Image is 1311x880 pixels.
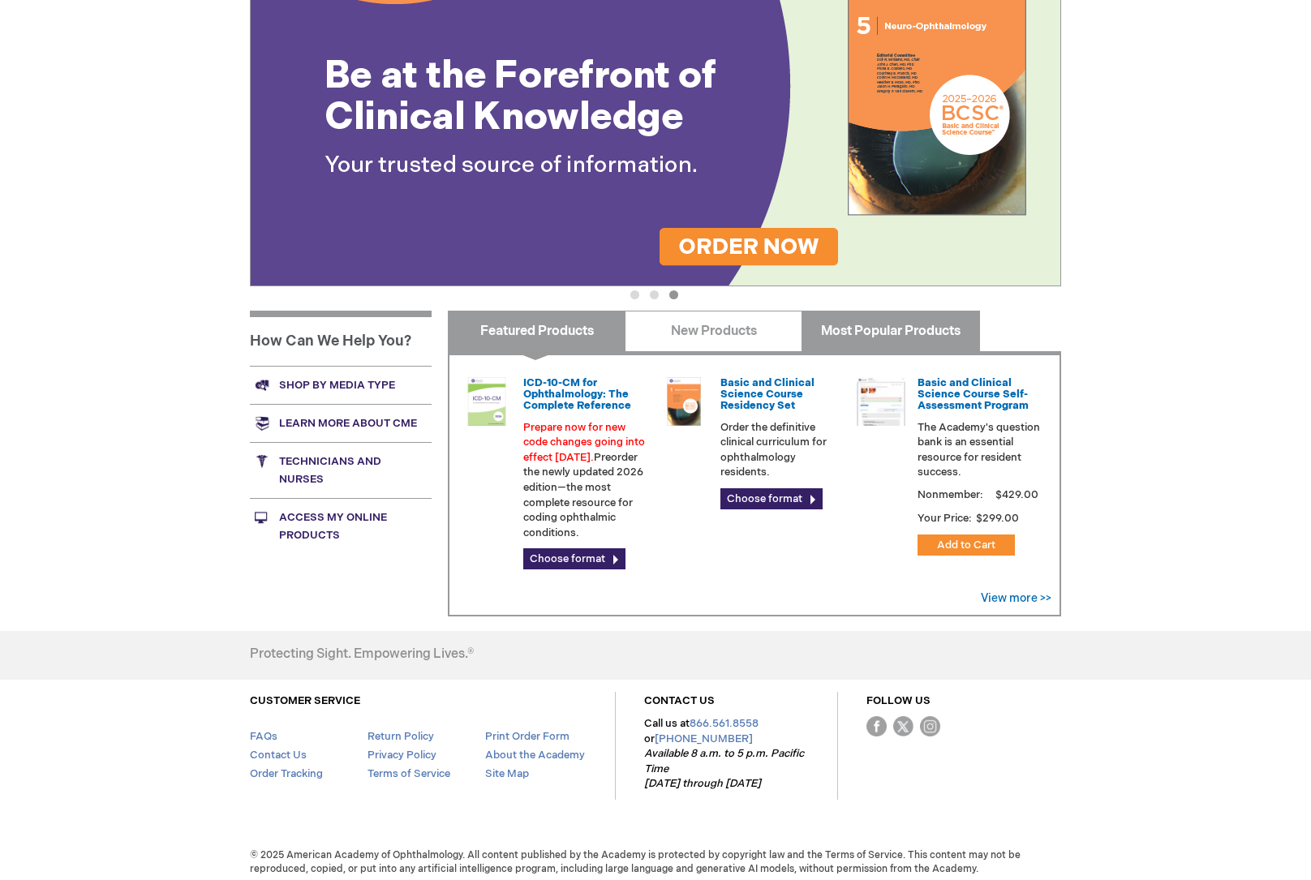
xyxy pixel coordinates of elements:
[250,730,277,743] a: FAQs
[866,716,887,736] img: Facebook
[660,377,708,426] img: 02850963u_47.png
[974,512,1021,525] span: $299.00
[937,539,995,552] span: Add to Cart
[720,488,823,509] a: Choose format
[250,404,432,442] a: Learn more about CME
[918,485,983,505] strong: Nonmember:
[368,767,450,780] a: Terms of Service
[981,591,1051,605] a: View more >>
[644,694,715,707] a: CONTACT US
[250,749,307,762] a: Contact Us
[485,730,570,743] a: Print Order Form
[250,647,474,662] h4: Protecting Sight. Empowering Lives.®
[250,311,432,366] h1: How Can We Help You?
[238,848,1073,876] span: © 2025 American Academy of Ophthalmology. All content published by the Academy is protected by co...
[720,376,815,413] a: Basic and Clinical Science Course Residency Set
[655,732,753,745] a: [PHONE_NUMBER]
[802,311,979,351] a: Most Popular Products
[690,717,759,730] a: 866.561.8558
[250,767,323,780] a: Order Tracking
[918,534,1015,556] button: Add to Cart
[669,290,678,299] button: 3 of 3
[368,749,436,762] a: Privacy Policy
[625,311,802,351] a: New Products
[523,420,647,541] p: Preorder the newly updated 2026 edition—the most complete resource for coding ophthalmic conditions.
[644,747,804,790] em: Available 8 a.m. to 5 p.m. Pacific Time [DATE] through [DATE]
[250,366,432,404] a: Shop by media type
[920,716,940,736] img: instagram
[485,767,529,780] a: Site Map
[448,311,625,351] a: Featured Products
[644,716,809,792] p: Call us at or
[523,548,625,569] a: Choose format
[918,420,1041,480] p: The Academy's question bank is an essential resource for resident success.
[523,421,645,464] font: Prepare now for new code changes going into effect [DATE].
[893,716,913,736] img: Twitter
[720,420,844,480] p: Order the definitive clinical curriculum for ophthalmology residents.
[250,694,360,707] a: CUSTOMER SERVICE
[857,377,905,426] img: bcscself_20.jpg
[250,442,432,498] a: Technicians and nurses
[993,488,1041,501] span: $429.00
[462,377,511,426] img: 0120008u_42.png
[650,290,659,299] button: 2 of 3
[866,694,931,707] a: FOLLOW US
[368,730,434,743] a: Return Policy
[523,376,631,413] a: ICD-10-CM for Ophthalmology: The Complete Reference
[918,376,1029,413] a: Basic and Clinical Science Course Self-Assessment Program
[250,498,432,554] a: Access My Online Products
[630,290,639,299] button: 1 of 3
[918,512,972,525] strong: Your Price:
[485,749,585,762] a: About the Academy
